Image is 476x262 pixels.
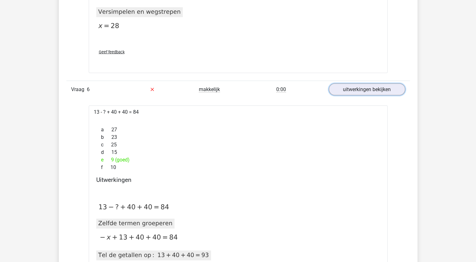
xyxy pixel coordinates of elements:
span: 6 [87,86,90,92]
h4: Uitwerkingen [96,176,380,183]
div: 9 (goed) [96,156,380,164]
span: makkelijk [199,86,220,93]
span: b [101,134,111,141]
div: 27 [96,126,380,134]
span: e [101,156,111,164]
span: Geef feedback [99,50,125,54]
span: d [101,149,111,156]
div: 25 [96,141,380,149]
span: 0:00 [276,86,286,93]
span: c [101,141,111,149]
div: 23 [96,134,380,141]
div: 15 [96,149,380,156]
span: f [101,164,110,171]
span: a [101,126,111,134]
span: Vraag [71,86,87,93]
div: 10 [96,164,380,171]
a: uitwerkingen bekijken [329,84,405,96]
